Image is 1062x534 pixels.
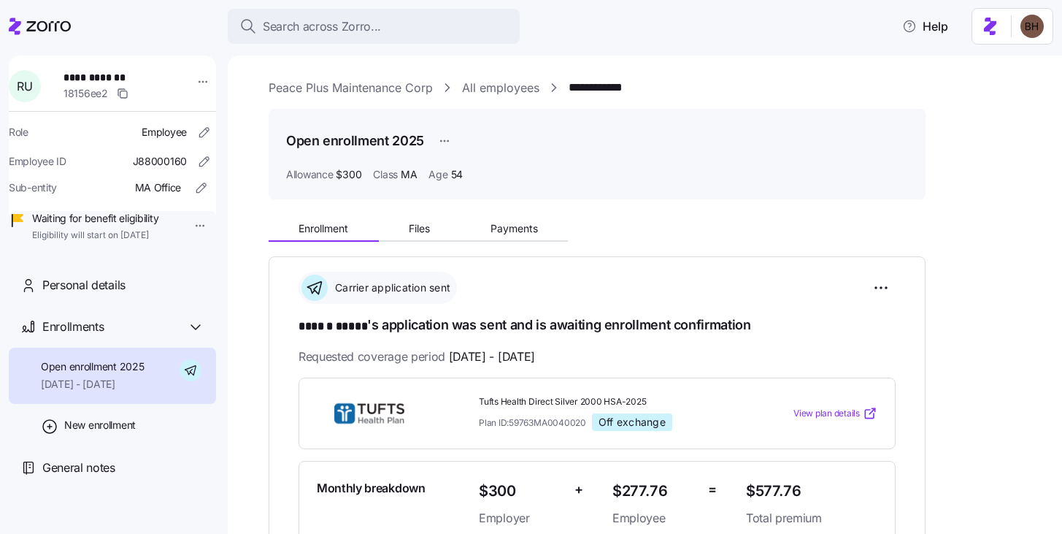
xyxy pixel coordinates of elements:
span: Class [373,167,398,182]
span: Open enrollment 2025 [41,359,144,374]
span: Off exchange [599,416,666,429]
span: MA Office [135,180,181,195]
span: Employer [479,509,563,527]
span: $300 [336,167,361,182]
span: 18156ee2 [64,86,108,101]
img: c3c218ad70e66eeb89914ccc98a2927c [1020,15,1044,38]
span: + [574,479,583,500]
span: Sub-entity [9,180,57,195]
span: General notes [42,459,115,477]
span: Total premium [746,509,877,527]
span: New enrollment [64,418,136,432]
span: 54 [451,167,463,182]
h1: 's application was sent and is awaiting enrollment confirmation [299,316,896,336]
span: [DATE] - [DATE] [41,377,144,392]
span: Employee ID [9,154,66,169]
span: Carrier application sent [331,281,450,295]
span: Role [9,125,28,140]
span: R U [17,80,32,92]
a: All employees [462,79,539,97]
span: J88000160 [133,154,187,169]
span: MA [401,167,417,182]
a: View plan details [793,406,877,421]
img: THP Direct [317,397,422,430]
span: Tufts Health Direct Silver 2000 HSA-2025 [479,396,734,408]
span: Employee [142,125,187,140]
a: Peace Plus Maintenance Corp [269,79,433,97]
span: Age [428,167,447,182]
span: Requested coverage period [299,348,535,366]
span: [DATE] - [DATE] [449,348,535,366]
span: Employee [612,509,696,527]
span: $577.76 [746,479,877,503]
span: Search across Zorro... [263,18,381,36]
span: = [708,479,717,500]
span: Enrollment [299,224,348,234]
span: Help [902,18,948,35]
span: $277.76 [612,479,696,503]
span: Allowance [286,167,333,182]
span: Monthly breakdown [317,479,426,497]
span: Personal details [42,276,126,294]
button: Help [890,12,960,41]
h1: Open enrollment 2025 [286,131,424,150]
span: Eligibility will start on [DATE] [32,229,158,242]
span: Plan ID: 59763MA0040020 [479,416,586,429]
button: Search across Zorro... [228,9,520,44]
span: View plan details [793,407,860,421]
span: Enrollments [42,318,104,336]
span: Files [409,224,430,234]
span: Waiting for benefit eligibility [32,211,158,226]
span: $300 [479,479,563,503]
span: Payments [490,224,538,234]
